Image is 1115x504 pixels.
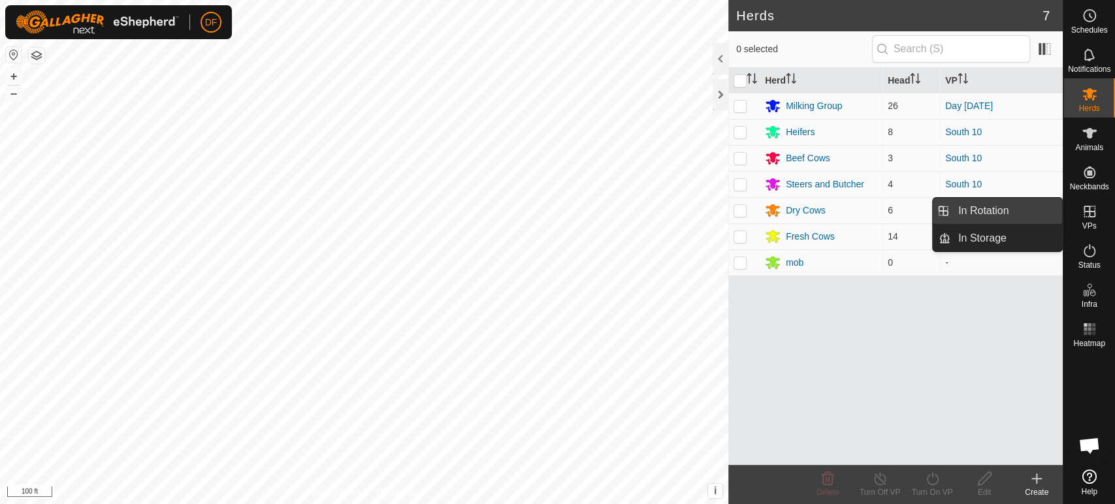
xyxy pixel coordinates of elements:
button: Map Layers [29,48,44,63]
a: Privacy Policy [312,487,361,499]
p-sorticon: Activate to sort [747,75,757,86]
span: VPs [1082,222,1096,230]
span: Neckbands [1069,183,1108,191]
span: Herds [1078,104,1099,112]
button: – [6,86,22,101]
button: + [6,69,22,84]
div: Turn Off VP [854,486,906,498]
a: Contact Us [377,487,415,499]
th: Herd [760,68,882,93]
p-sorticon: Activate to sort [786,75,796,86]
a: South 10 [945,127,982,137]
span: 7 [1042,6,1050,25]
h2: Herds [736,8,1042,24]
div: Beef Cows [786,151,830,165]
span: 26 [888,101,898,111]
a: In Storage [950,225,1062,251]
a: Day [DATE] [945,101,993,111]
div: Heifers [786,125,815,139]
div: Edit [958,486,1010,498]
span: Schedules [1071,26,1107,34]
div: Dry Cows [786,204,826,217]
a: Help [1063,464,1115,501]
span: Heatmap [1073,339,1105,347]
span: 4 [888,179,893,189]
span: 3 [888,153,893,163]
input: Search (S) [872,35,1030,63]
span: 6 [888,205,893,215]
span: In Storage [958,230,1007,246]
span: Delete [816,488,839,497]
span: 0 selected [736,42,872,56]
img: Gallagher Logo [16,10,179,34]
span: 8 [888,127,893,137]
span: i [714,485,717,496]
li: In Storage [933,225,1062,251]
span: 14 [888,231,898,242]
span: Infra [1081,300,1097,308]
a: South 10 [945,153,982,163]
div: mob [786,256,803,270]
p-sorticon: Activate to sort [958,75,968,86]
span: In Rotation [958,203,1009,219]
span: 0 [888,257,893,268]
div: Turn On VP [906,486,958,498]
span: Status [1078,261,1100,269]
div: Fresh Cows [786,230,835,244]
th: Head [882,68,940,93]
div: Steers and Butcher [786,178,864,191]
td: - [940,249,1063,276]
button: i [708,484,722,498]
button: Reset Map [6,47,22,63]
div: Milking Group [786,99,842,113]
span: DF [205,16,218,29]
span: Notifications [1068,65,1110,73]
div: Create [1010,486,1063,498]
div: Open chat [1070,426,1109,465]
p-sorticon: Activate to sort [910,75,920,86]
span: Help [1081,488,1097,496]
li: In Rotation [933,198,1062,224]
th: VP [940,68,1063,93]
a: South 10 [945,179,982,189]
span: Animals [1075,144,1103,151]
a: In Rotation [950,198,1062,224]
